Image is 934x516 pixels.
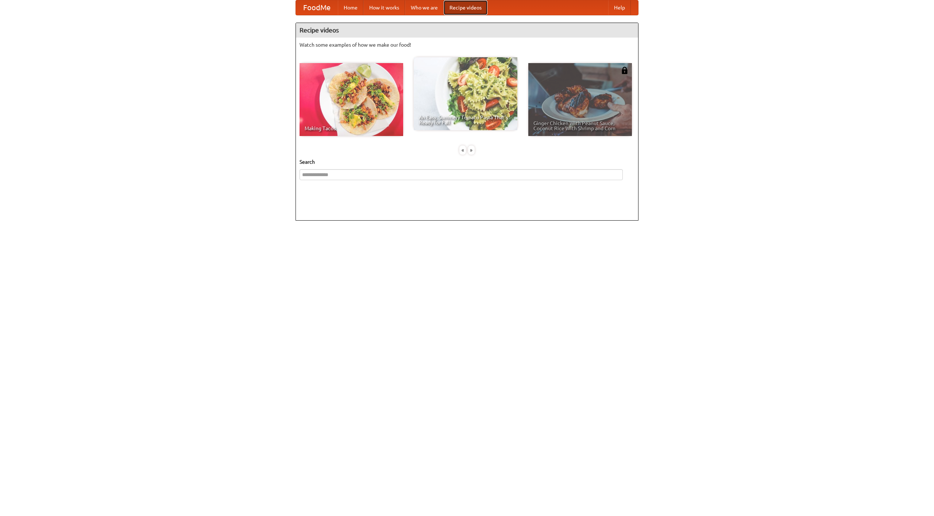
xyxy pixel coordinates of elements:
a: Making Tacos [300,63,403,136]
a: Home [338,0,363,15]
a: An Easy, Summery Tomato Pasta That's Ready for Fall [414,57,517,130]
span: Making Tacos [305,126,398,131]
h4: Recipe videos [296,23,638,38]
p: Watch some examples of how we make our food! [300,41,634,49]
a: How it works [363,0,405,15]
img: 483408.png [621,67,628,74]
span: An Easy, Summery Tomato Pasta That's Ready for Fall [419,115,512,125]
div: « [459,146,466,155]
a: FoodMe [296,0,338,15]
a: Help [608,0,631,15]
div: » [468,146,475,155]
h5: Search [300,158,634,166]
a: Who we are [405,0,444,15]
a: Recipe videos [444,0,487,15]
